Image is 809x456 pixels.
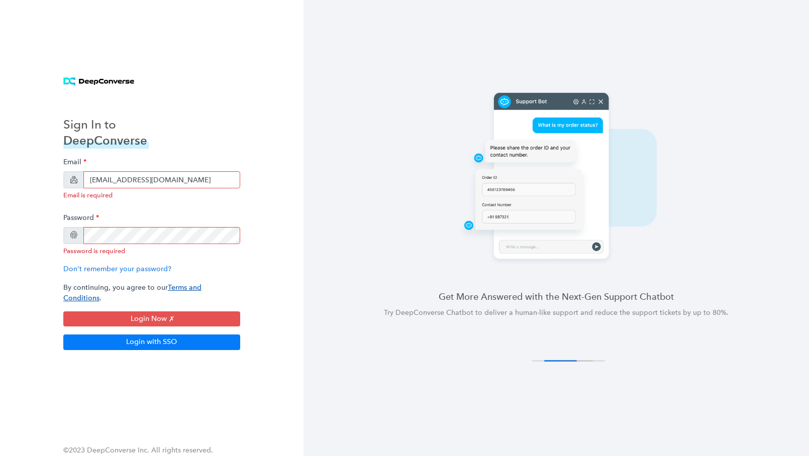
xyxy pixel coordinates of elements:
[560,360,593,362] button: 3
[63,311,240,326] button: Login Now
[572,360,605,362] button: 4
[544,360,577,362] button: 2
[63,208,99,227] label: Password
[328,290,785,303] h4: Get More Answered with the Next-Gen Support Chatbot
[430,88,682,266] img: carousel 2
[63,334,240,350] button: Login with SSO
[63,77,134,86] img: horizontal logo
[63,117,149,133] h3: Sign In to
[63,446,213,454] span: ©2023 DeepConverse Inc. All rights reserved.
[384,308,729,317] span: Try DeepConverse Chatbot to deliver a human-like support and reduce the support tickets by up to ...
[63,190,240,200] div: Email is required
[63,282,240,303] p: By continuing, you agree to our .
[63,246,240,256] div: Password is required
[63,265,171,273] a: Don't remember your password?
[532,360,565,362] button: 1
[63,133,149,149] h3: DeepConverse
[63,153,86,171] label: Email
